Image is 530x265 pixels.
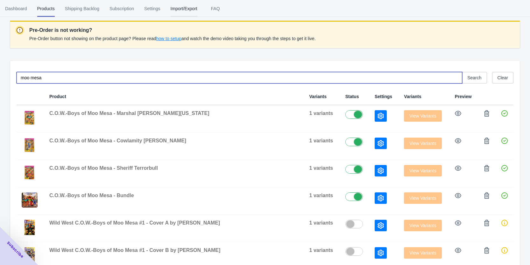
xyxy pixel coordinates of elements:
button: Search [462,72,487,83]
span: Product [49,94,66,99]
span: how to setup [156,36,181,41]
span: FAQ [208,0,223,17]
button: Clear [492,72,513,83]
span: Variants [404,94,421,99]
img: MooMesa_3000x3000_PackagingRenders_Terrorbull.png [22,165,38,180]
span: Shipping Backlog [65,0,99,17]
span: Wild West C.O.W.-Boys of Moo Mesa #1 - Cover A by [PERSON_NAME] [49,220,220,226]
span: Search [467,75,481,80]
span: 1 variants [309,247,333,253]
span: Settings [375,94,392,99]
img: MooMesa_3000x3000_PackagingRenders_Kate_42cbecf3-b66d-49a0-acf0-ad077ae17177.png [22,138,38,153]
span: 1 variants [309,111,333,116]
span: C.O.W.-Boys of Moo Mesa - Cowlamity [PERSON_NAME] [49,138,186,143]
img: MooMesaBeautyShot_3000x3000_Group_0c8a9558-de1f-4f15-9ea5-3a681fe7676a.png [22,192,38,208]
span: 1 variants [309,165,333,171]
span: Dashboard [5,0,27,17]
span: Clear [498,75,508,80]
span: Products [37,0,55,17]
span: Settings [144,0,160,17]
span: Preview [455,94,472,99]
span: 1 variants [309,193,333,198]
img: MooMesa_3000x3000_PackagingRenders_Marshal.png [22,110,38,125]
img: cow-boys-of-moo-mesa-1-of-4-cvr-a-juan-gedeonCanvaEdit.png [22,220,38,235]
span: Status [345,94,359,99]
span: Wild West C.O.W.-Boys of Moo Mesa #1 - Cover B by [PERSON_NAME] [49,247,220,253]
span: C.O.W.-Boys of Moo Mesa - Marshal [PERSON_NAME][US_STATE] [49,111,209,116]
span: Variants [309,94,327,99]
span: Import/Export [171,0,197,17]
span: Subscribe [6,240,25,259]
span: C.O.W.-Boys of Moo Mesa - Sheriff Terrorbull [49,165,158,171]
span: C.O.W.-Boys of Moo Mesa - Bundle [49,193,134,198]
span: 1 variants [309,220,333,226]
span: Pre-Order button not showing on the product page? Please read and watch the demo video taking you... [29,36,316,41]
input: Search products in pre-order list [17,72,462,83]
span: Subscription [110,0,134,17]
span: 1 variants [309,138,333,143]
p: Pre-Order is not working? [29,26,316,34]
